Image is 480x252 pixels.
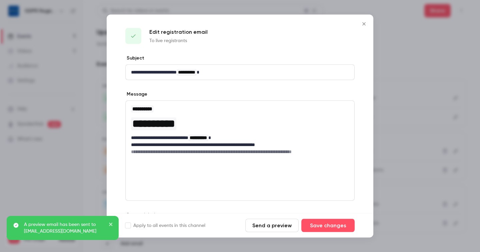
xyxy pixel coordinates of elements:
[125,222,205,229] label: Apply to all events in this channel
[126,101,354,159] div: editor
[357,17,371,31] button: Close
[24,221,104,235] p: A preview email has been sent to [EMAIL_ADDRESS][DOMAIN_NAME]
[125,212,155,218] label: Button label
[125,91,147,98] label: Message
[125,55,144,61] label: Subject
[245,219,299,232] button: Send a preview
[126,65,354,80] div: editor
[149,28,208,36] p: Edit registration email
[109,221,113,229] button: close
[149,37,208,44] p: To live registrants
[301,219,355,232] button: Save changes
